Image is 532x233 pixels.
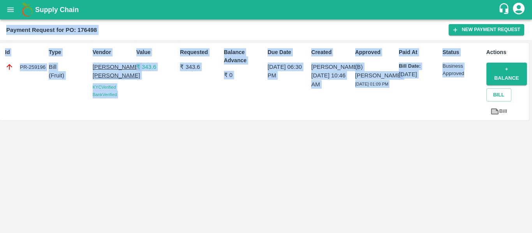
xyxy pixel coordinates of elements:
[49,63,89,71] p: Bill
[5,63,46,71] div: PR-259196
[399,48,439,56] p: Paid At
[136,63,177,71] p: ₹ 343.6
[49,71,89,80] p: ( Fruit )
[512,2,526,18] div: account of current user
[449,24,524,35] button: New Payment Request
[93,63,133,80] p: [PERSON_NAME] [PERSON_NAME]
[19,2,35,18] img: logo
[93,85,116,89] span: KYC Verified
[180,63,220,71] p: ₹ 343.6
[442,63,483,77] p: Business Approved
[355,82,389,86] span: [DATE] 01:09 PM
[311,71,352,89] p: [DATE] 10:46 AM
[311,63,352,71] p: [PERSON_NAME]
[136,48,177,56] p: Value
[6,27,97,33] b: Payment Request for PO: 176498
[486,48,527,56] p: Actions
[224,48,264,65] p: Balance Advance
[399,63,439,70] p: Bill Date:
[498,3,512,17] div: customer-support
[49,48,89,56] p: Type
[5,48,46,56] p: Id
[442,48,483,56] p: Status
[224,71,264,79] p: ₹ 0
[486,105,511,118] a: Bill
[486,88,511,102] button: Bill
[355,63,396,80] p: (B) [PERSON_NAME]
[180,48,220,56] p: Requested
[2,1,19,19] button: open drawer
[35,6,79,14] b: Supply Chain
[93,48,133,56] p: Vendor
[399,70,439,79] p: [DATE]
[355,48,396,56] p: Approved
[268,63,308,80] p: [DATE] 06:30 PM
[93,92,117,97] span: Bank Verified
[311,48,352,56] p: Created
[486,63,527,85] button: + balance
[35,4,498,15] a: Supply Chain
[268,48,308,56] p: Due Date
